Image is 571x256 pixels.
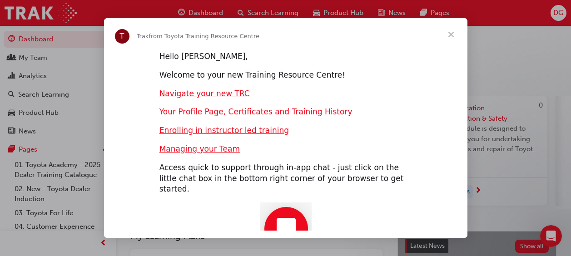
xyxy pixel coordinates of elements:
div: Access quick to support through in-app chat - just click on the little chat box in the bottom rig... [159,162,412,195]
div: Profile image for Trak [115,29,129,44]
div: Hello [PERSON_NAME], [159,51,412,62]
a: Your Profile Page, Certificates and Training History [159,107,353,116]
a: Navigate your new TRC [159,89,250,98]
span: Close [435,18,467,51]
a: Managing your Team [159,144,240,153]
span: from Toyota Training Resource Centre [149,33,259,39]
span: Trak [137,33,149,39]
a: Enrolling in instructor led training [159,126,289,135]
div: Welcome to your new Training Resource Centre! [159,70,412,81]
